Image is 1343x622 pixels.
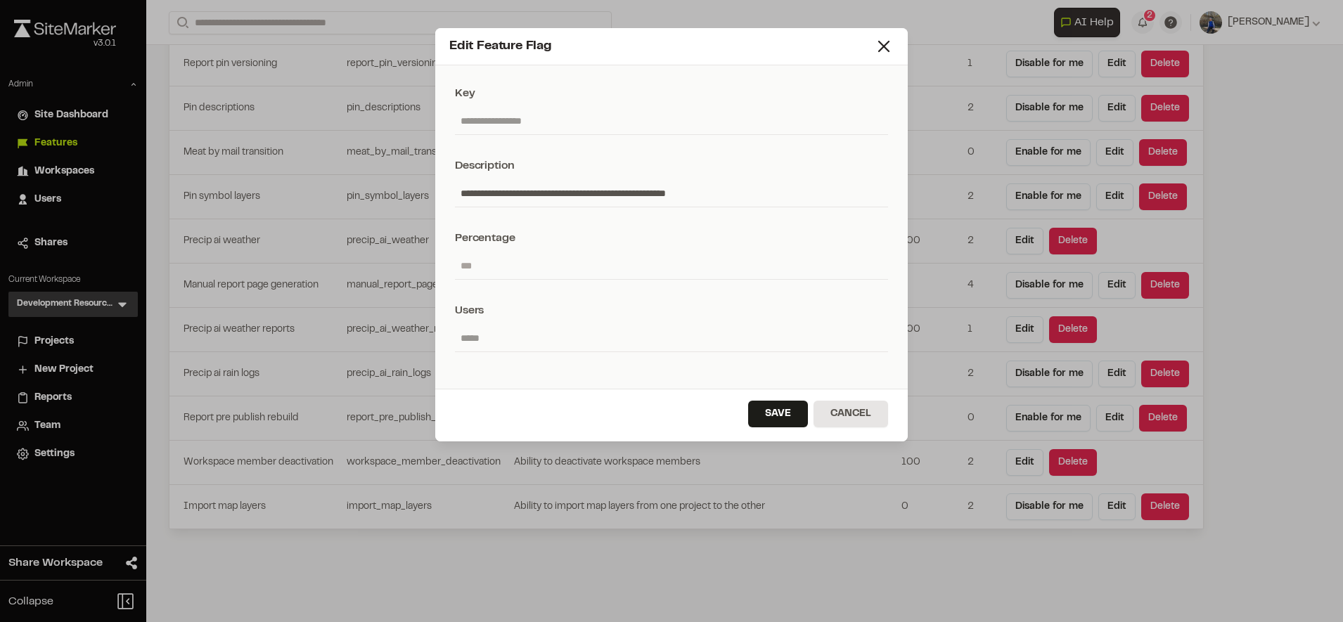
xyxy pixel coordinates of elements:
[814,401,888,427] button: Cancel
[455,230,888,247] div: Percentage
[449,37,874,56] div: Edit Feature Flag
[455,302,888,319] div: Users
[455,157,888,174] div: Description
[748,401,808,427] button: Save
[455,85,888,102] div: Key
